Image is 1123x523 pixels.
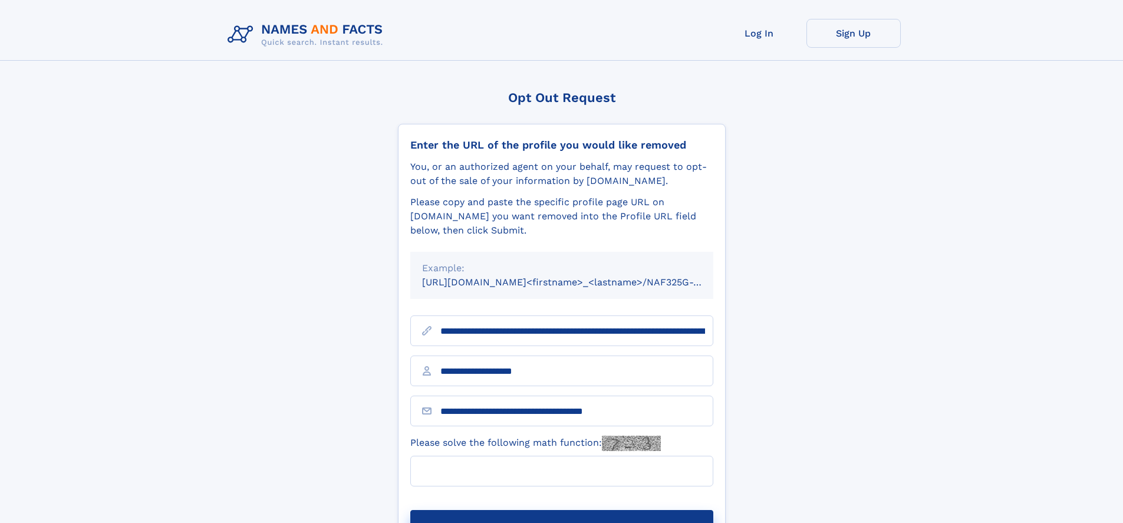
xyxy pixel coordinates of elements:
[712,19,806,48] a: Log In
[410,139,713,152] div: Enter the URL of the profile you would like removed
[398,90,726,105] div: Opt Out Request
[422,277,736,288] small: [URL][DOMAIN_NAME]<firstname>_<lastname>/NAF325G-xxxxxxxx
[422,261,702,275] div: Example:
[410,195,713,238] div: Please copy and paste the specific profile page URL on [DOMAIN_NAME] you want removed into the Pr...
[806,19,901,48] a: Sign Up
[410,436,661,451] label: Please solve the following math function:
[223,19,393,51] img: Logo Names and Facts
[410,160,713,188] div: You, or an authorized agent on your behalf, may request to opt-out of the sale of your informatio...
